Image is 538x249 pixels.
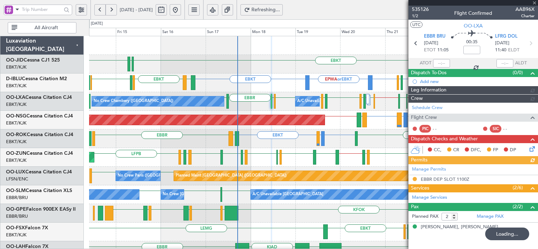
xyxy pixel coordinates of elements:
[252,189,323,200] div: A/C Unavailable [GEOGRAPHIC_DATA]
[412,213,438,220] label: Planned PAX
[6,207,76,212] a: OO-GPEFalcon 900EX EASy II
[6,83,26,89] a: EBKT/KJK
[420,60,431,67] span: ATOT
[495,40,509,47] span: [DATE]
[6,58,24,63] span: OO-JID
[161,28,206,36] div: Sat 16
[6,139,26,145] a: EBKT/KJK
[513,184,523,191] span: (2/6)
[385,28,430,36] div: Thu 21
[493,147,498,154] span: FP
[6,213,28,219] a: EBBR/BRU
[6,132,27,137] span: OO-ROK
[411,203,419,211] span: Pax
[6,170,72,174] a: OO-LUXCessna Citation CJ4
[477,213,503,220] a: Manage PAX
[515,60,527,67] span: ALDT
[163,189,281,200] div: No Crew [GEOGRAPHIC_DATA] ([GEOGRAPHIC_DATA] National)
[94,96,173,107] div: No Crew Chambery ([GEOGRAPHIC_DATA])
[118,171,187,181] div: No Crew Paris ([GEOGRAPHIC_DATA])
[19,25,74,30] span: All Aircraft
[6,244,25,249] span: OO-LAH
[6,232,26,238] a: EBKT/KJK
[176,171,287,181] div: Planned Maint [GEOGRAPHIC_DATA] ([GEOGRAPHIC_DATA])
[412,194,447,201] a: Manage Services
[6,64,26,70] a: EBKT/KJK
[411,184,429,192] span: Services
[6,114,73,119] a: OO-NSGCessna Citation CJ4
[6,101,26,108] a: EBKT/KJK
[424,33,445,40] span: EBBR BRU
[297,96,428,107] div: A/C Unavailable [GEOGRAPHIC_DATA] ([GEOGRAPHIC_DATA] National)
[495,47,506,54] span: 11:40
[411,69,446,77] span: Dispatch To-Dos
[240,4,283,15] button: Refreshing...
[6,76,67,81] a: D-IBLUCessna Citation M2
[6,95,72,100] a: OO-LXACessna Citation CJ4
[513,203,523,210] span: (2/2)
[437,47,449,54] span: 11:05
[6,170,25,174] span: OO-LUX
[22,4,62,15] input: Trip Number
[424,40,438,47] span: [DATE]
[6,132,73,137] a: OO-ROKCessna Citation CJ4
[515,6,534,13] span: AAB96X
[434,147,442,154] span: CC,
[424,47,436,54] span: ETOT
[206,28,250,36] div: Sun 17
[6,58,60,63] a: OO-JIDCessna CJ1 525
[421,224,534,237] div: [PERSON_NAME], [PERSON_NAME] [PERSON_NAME] ([PERSON_NAME]) (Lead Pax)
[6,114,26,119] span: OO-NSG
[513,69,523,76] span: (0/0)
[6,194,28,201] a: EBBR/BRU
[464,22,483,30] span: OO-LXA
[295,28,340,36] div: Tue 19
[6,151,26,156] span: OO-ZUN
[116,28,161,36] div: Fri 15
[6,244,49,249] a: OO-LAHFalcon 7X
[6,225,25,230] span: OO-FSX
[6,95,25,100] span: OO-LXA
[454,9,492,17] div: Flight Confirmed
[6,120,26,126] a: EBKT/KJK
[508,47,519,54] span: ELDT
[453,147,459,154] span: CR
[71,28,116,36] div: Thu 14
[120,7,153,13] span: [DATE] - [DATE]
[515,13,534,19] span: Charter
[471,147,481,154] span: DFC,
[6,157,26,164] a: EBKT/KJK
[6,151,73,156] a: OO-ZUNCessna Citation CJ4
[6,207,26,212] span: OO-GPE
[6,225,48,230] a: OO-FSXFalcon 7X
[495,33,518,40] span: LFRG DOL
[340,28,385,36] div: Wed 20
[251,7,280,12] span: Refreshing...
[420,78,534,84] div: Add new
[411,135,478,143] span: Dispatch Checks and Weather
[466,39,477,46] span: 00:35
[6,188,72,193] a: OO-SLMCessna Citation XLS
[6,188,26,193] span: OO-SLM
[6,76,22,81] span: D-IBLU
[251,28,295,36] div: Mon 18
[485,228,529,240] div: Loading...
[6,176,28,182] a: LFSN/ENC
[8,22,76,33] button: All Aircraft
[91,21,103,27] div: [DATE]
[412,6,429,13] span: 535126
[510,147,516,154] span: DP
